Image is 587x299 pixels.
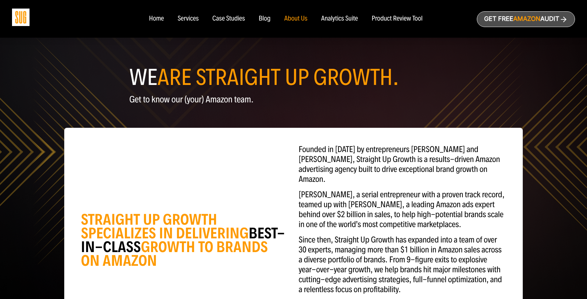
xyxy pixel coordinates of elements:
p: [PERSON_NAME], a serial entrepreneur with a proven track record, teamed up with [PERSON_NAME], a ... [299,190,506,229]
a: Blog [259,15,271,23]
a: Analytics Suite [321,15,358,23]
a: Services [177,15,198,23]
a: Case Studies [212,15,245,23]
a: Get freeAmazonAudit [477,11,575,27]
span: BEST-IN-CLASS [81,224,285,256]
span: ARE STRAIGHT UP GROWTH. [157,64,399,91]
span: Amazon [513,15,540,23]
a: Product Review Tool [372,15,423,23]
p: Founded in [DATE] by entrepreneurs [PERSON_NAME] and [PERSON_NAME], Straight Up Growth is a resul... [299,145,506,184]
a: About Us [284,15,308,23]
div: STRAIGHT UP GROWTH SPECIALIZES IN DELIVERING GROWTH TO BRANDS ON AMAZON [81,213,288,267]
p: Get to know our (your) Amazon team. [129,95,458,104]
a: Home [149,15,164,23]
h1: WE [129,67,458,88]
p: Since then, Straight Up Growth has expanded into a team of over 30 experts, managing more than $1... [299,235,506,295]
img: Sug [12,9,30,26]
